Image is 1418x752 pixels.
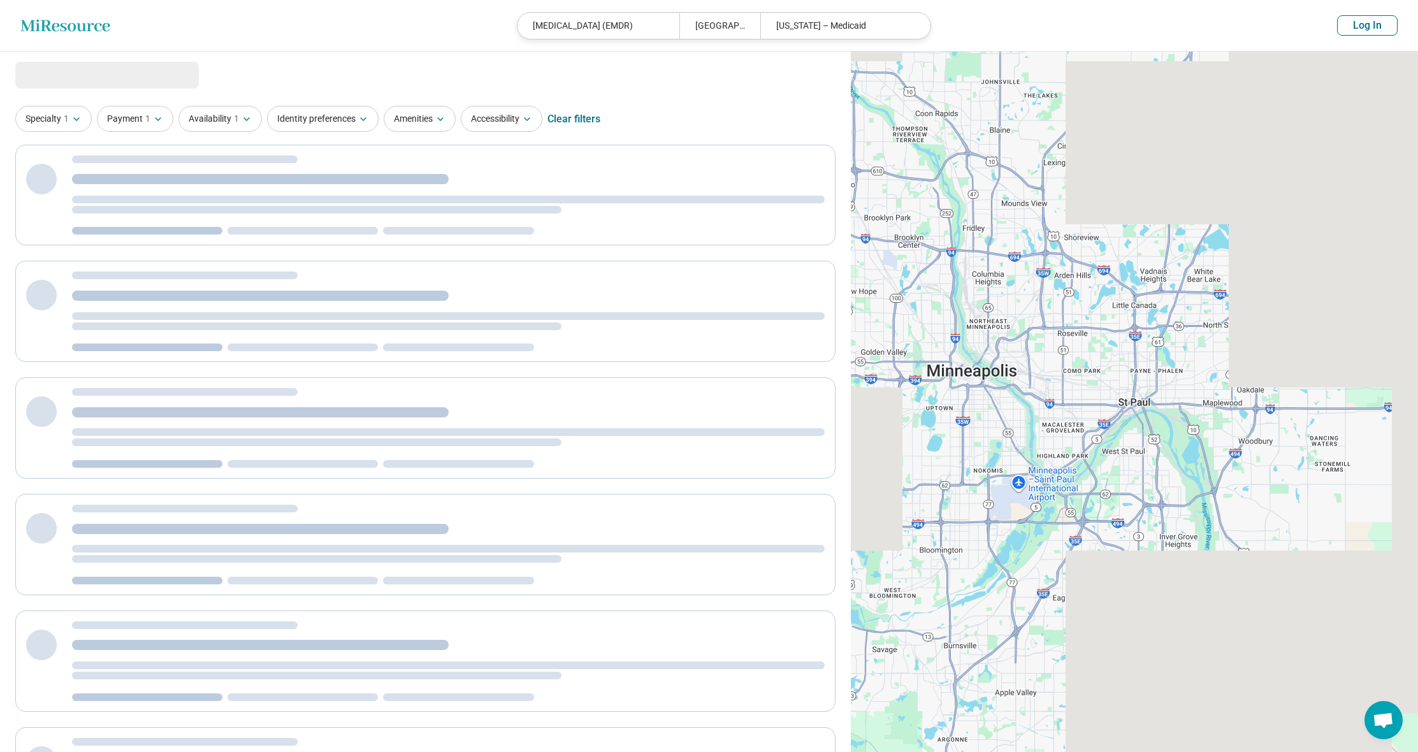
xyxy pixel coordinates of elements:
[679,13,760,39] div: [GEOGRAPHIC_DATA][PERSON_NAME], [GEOGRAPHIC_DATA]
[547,104,600,134] div: Clear filters
[15,62,122,87] span: Loading...
[760,13,922,39] div: [US_STATE] – Medicaid
[267,106,379,132] button: Identity preferences
[178,106,262,132] button: Availability1
[145,112,150,126] span: 1
[15,106,92,132] button: Specialty1
[1364,701,1403,739] div: Open chat
[384,106,456,132] button: Amenities
[517,13,679,39] div: [MEDICAL_DATA] (EMDR)
[234,112,239,126] span: 1
[64,112,69,126] span: 1
[97,106,173,132] button: Payment1
[1337,15,1398,36] button: Log In
[461,106,542,132] button: Accessibility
